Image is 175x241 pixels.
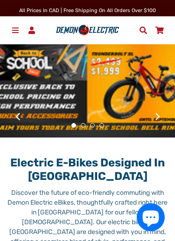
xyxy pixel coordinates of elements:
button: 1 of 4 [71,123,76,128]
button: 3 of 4 [90,123,95,128]
button: 2 of 4 [81,123,85,128]
span: All Prices in CAD | Free shipping on all orders over $100 [19,7,156,14]
button: 4 of 4 [99,123,104,128]
h1: Electric E-Bikes Designed in [GEOGRAPHIC_DATA] [7,147,168,183]
img: Demon Electric logo [54,24,121,37]
inbox-online-store-chat: Shopify online store chat [134,203,168,234]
